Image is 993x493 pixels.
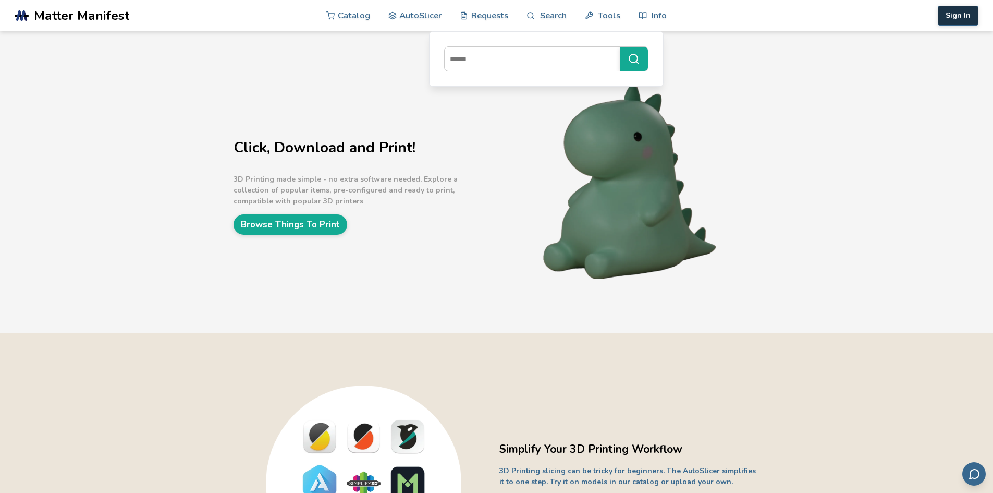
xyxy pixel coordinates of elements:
p: 3D Printing made simple - no extra software needed. Explore a collection of popular items, pre-co... [234,174,494,207]
p: 3D Printing slicing can be tricky for beginners. The AutoSlicer simplifies it to one step. Try it... [499,465,760,487]
span: Matter Manifest [34,8,129,23]
button: Sign In [938,6,978,26]
button: Send feedback via email [962,462,986,486]
h2: Simplify Your 3D Printing Workflow [499,441,760,458]
h1: Click, Download and Print! [234,140,494,156]
a: Browse Things To Print [234,214,347,235]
